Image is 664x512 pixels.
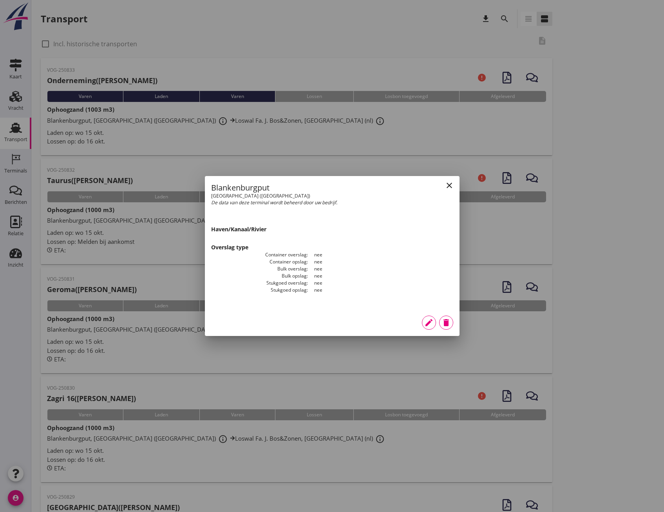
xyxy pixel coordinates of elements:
[211,182,332,193] h1: Blankenburgput
[445,181,454,190] i: close
[424,318,434,327] i: edit
[308,265,453,272] dd: nee
[441,318,451,327] i: delete
[211,225,453,233] h3: Haven/Kanaal/Rivier
[308,287,453,294] dd: nee
[211,265,308,272] dt: Bulk overslag
[211,193,332,199] h2: [GEOGRAPHIC_DATA] ([GEOGRAPHIC_DATA])
[308,280,453,287] dd: nee
[308,251,453,258] dd: nee
[211,258,308,265] dt: Container opslag
[211,199,453,206] div: De data van deze terminal wordt beheerd door uw bedrijf.
[211,243,453,251] h3: Overslag type
[211,272,308,280] dt: Bulk opslag
[211,280,308,287] dt: Stukgoed overslag
[308,258,453,265] dd: nee
[211,287,308,294] dt: Stukgoed opslag
[211,251,308,258] dt: Container overslag
[308,272,453,280] dd: nee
